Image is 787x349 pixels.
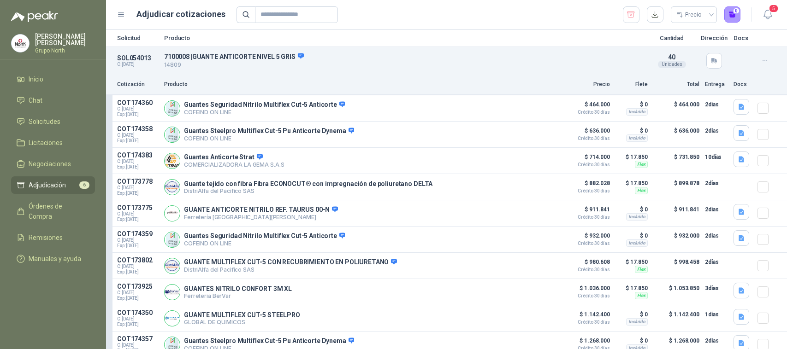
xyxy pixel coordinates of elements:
p: [PERSON_NAME] [PERSON_NAME] [35,33,95,46]
span: C: [DATE] [117,159,159,164]
div: Incluido [626,213,648,221]
p: $ 0 [615,335,648,346]
p: Producto [164,35,643,41]
p: GUANTE ANTICORTE NITRILO REF. TAURUS 00-N [184,206,338,214]
p: 2 días [705,99,728,110]
p: $ 932.000 [564,230,610,246]
p: Docs [734,35,752,41]
a: Manuales y ayuda [11,250,95,268]
span: Crédito 30 días [564,294,610,298]
p: $ 17.850 [615,283,648,294]
p: Ferreteria BerVar [184,292,292,299]
button: 5 [759,6,776,23]
span: Crédito 30 días [564,163,610,167]
p: Total [653,80,699,89]
img: Company Logo [165,285,180,300]
div: Incluido [626,239,648,247]
span: Crédito 30 días [564,320,610,325]
div: Incluido [626,318,648,326]
img: Company Logo [165,153,180,169]
p: Guantes Anticorte Strat [184,153,284,162]
div: Flex [635,161,648,168]
p: $ 464.000 [653,99,699,117]
p: 2 días [705,256,728,268]
span: C: [DATE] [117,133,159,138]
span: Exp: [DATE] [117,191,159,196]
p: COT174350 [117,309,159,316]
p: Guantes Steelpro Multiflex Cut-5 Pu Anticorte Dynema [184,337,354,345]
p: $ 0 [615,99,648,110]
p: 7100008 | GUANTE ANTICORTE NIVEL 5 GRIS [164,52,643,61]
p: DistriAlfa del Pacifico SAS [184,187,432,194]
p: 1 días [705,309,728,320]
p: 2 días [705,204,728,215]
div: Flex [635,266,648,273]
p: COT174359 [117,230,159,238]
p: $ 1.036.000 [564,283,610,298]
p: Guantes Steelpro Multiflex Cut-5 Pu Anticorte Dynema [184,127,354,135]
a: Negociaciones [11,155,95,173]
p: COT174357 [117,335,159,343]
p: SOL054013 [117,54,159,62]
p: Solicitud [117,35,159,41]
p: COT174360 [117,99,159,106]
a: Chat [11,92,95,109]
span: Manuales y ayuda [29,254,81,264]
a: Órdenes de Compra [11,198,95,225]
span: Licitaciones [29,138,63,148]
span: C: [DATE] [117,316,159,322]
h1: Adjudicar cotizaciones [136,8,225,21]
p: 2 días [705,230,728,241]
span: Crédito 30 días [564,136,610,141]
span: Exp: [DATE] [117,296,159,301]
p: GLOBAL DE QUIMICOS [184,319,300,326]
p: $ 911.841 [653,204,699,222]
div: Flex [635,292,648,299]
img: Company Logo [165,258,180,273]
img: Company Logo [165,311,180,326]
p: COT173775 [117,204,159,211]
p: $ 1.142.400 [564,309,610,325]
p: COFEIND ON LINE [184,240,345,247]
span: 40 [668,53,675,61]
img: Company Logo [165,206,180,221]
p: $ 17.850 [615,151,648,163]
p: Grupo North [35,48,95,53]
p: $ 636.000 [564,125,610,141]
p: COT174383 [117,151,159,159]
span: C: [DATE] [117,290,159,296]
a: Adjudicación6 [11,176,95,194]
p: Guante tejido con fibra Fibra ECONOCUT® con impregnación de poliuretano DELTA [184,180,432,187]
a: Remisiones [11,229,95,246]
a: Inicio [11,70,95,88]
p: $ 899.878 [653,178,699,196]
span: Exp: [DATE] [117,243,159,249]
p: COT174358 [117,125,159,133]
p: GUANTES NITRILO CONFORT 3M XL [184,285,292,292]
p: COT173925 [117,283,159,290]
p: 2 días [705,335,728,346]
p: DistriAlfa del Pacifico SAS [184,266,397,273]
p: $ 998.458 [653,256,699,275]
span: Crédito 30 días [564,215,610,220]
span: C: [DATE] [117,106,159,112]
p: C: [DATE] [117,62,159,67]
div: Flex [635,187,648,194]
p: $ 1.053.850 [653,283,699,301]
p: COFEIND ON LINE [184,135,354,142]
span: Solicitudes [29,116,60,127]
span: Exp: [DATE] [117,164,159,170]
span: C: [DATE] [117,264,159,269]
p: 10 días [705,151,728,163]
p: COT173778 [117,178,159,185]
span: C: [DATE] [117,211,159,217]
p: Dirección [700,35,728,41]
img: Logo peakr [11,11,58,22]
p: Producto [164,80,558,89]
p: $ 464.000 [564,99,610,115]
p: 3 días [705,283,728,294]
img: Company Logo [12,35,29,52]
span: Exp: [DATE] [117,112,159,117]
span: Exp: [DATE] [117,322,159,327]
span: C: [DATE] [117,238,159,243]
